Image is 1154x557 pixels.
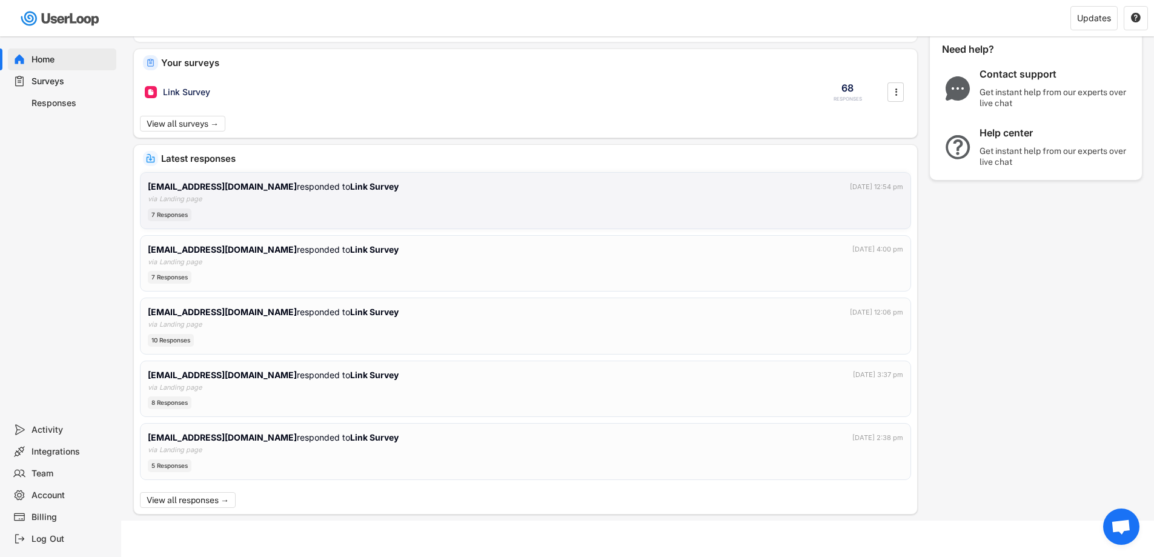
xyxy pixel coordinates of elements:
div: 5 Responses [148,459,191,472]
div: via [148,445,157,455]
div: 7 Responses [148,208,191,221]
strong: Link Survey [350,307,399,317]
div: via [148,257,157,267]
strong: [EMAIL_ADDRESS][DOMAIN_NAME] [148,307,297,317]
div: [DATE] 4:00 pm [852,244,903,255]
div: responded to [148,243,399,256]
div: Your surveys [161,58,908,67]
div: 10 Responses [148,334,194,347]
div: responded to [148,305,399,318]
strong: [EMAIL_ADDRESS][DOMAIN_NAME] [148,432,297,442]
div: Landing page [159,445,202,455]
div: Need help? [942,43,1027,56]
div: Responses [32,98,111,109]
div: responded to [148,369,399,381]
strong: Link Survey [350,370,399,380]
div: Landing page [159,382,202,393]
div: [DATE] 12:06 pm [850,307,903,318]
div: responded to [148,431,399,444]
div: Activity [32,424,111,436]
img: userloop-logo-01.svg [18,6,104,31]
div: Get instant help from our experts over live chat [980,87,1131,108]
div: Home [32,54,111,65]
div: Contact support [980,68,1131,81]
div: Landing page [159,257,202,267]
text:  [895,85,897,98]
strong: Link Survey [350,432,399,442]
button: View all responses → [140,492,236,508]
div: RESPONSES [834,96,862,102]
div: Billing [32,512,111,523]
div: Landing page [159,194,202,204]
div: 8 Responses [148,396,191,409]
div: Link Survey [163,86,210,98]
div: Get instant help from our experts over live chat [980,145,1131,167]
strong: [EMAIL_ADDRESS][DOMAIN_NAME] [148,181,297,192]
button: View all surveys → [140,116,225,132]
div: [DATE] 12:54 pm [850,182,903,192]
strong: Link Survey [350,244,399,255]
div: Team [32,468,111,479]
div: via [148,319,157,330]
div: [DATE] 2:38 pm [852,433,903,443]
div: Integrations [32,446,111,458]
button:  [890,83,902,101]
div: responded to [148,180,399,193]
div: Updates [1077,14,1111,22]
strong: [EMAIL_ADDRESS][DOMAIN_NAME] [148,370,297,380]
div: Help center [980,127,1131,139]
strong: Link Survey [350,181,399,192]
div: Surveys [32,76,111,87]
strong: [EMAIL_ADDRESS][DOMAIN_NAME] [148,244,297,255]
div: via [148,382,157,393]
div: Landing page [159,319,202,330]
div: Account [32,490,111,501]
div: 7 Responses [148,271,191,284]
div: Latest responses [161,154,908,163]
div: via [148,194,157,204]
button:  [1130,13,1141,24]
img: ChatMajor.svg [942,76,973,101]
a: Open chat [1103,509,1139,545]
div: Log Out [32,533,111,545]
text:  [1131,12,1141,23]
div: [DATE] 3:37 pm [853,370,903,380]
img: IncomingMajor.svg [146,154,155,163]
img: QuestionMarkInverseMajor.svg [942,135,973,159]
div: 68 [841,81,854,95]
